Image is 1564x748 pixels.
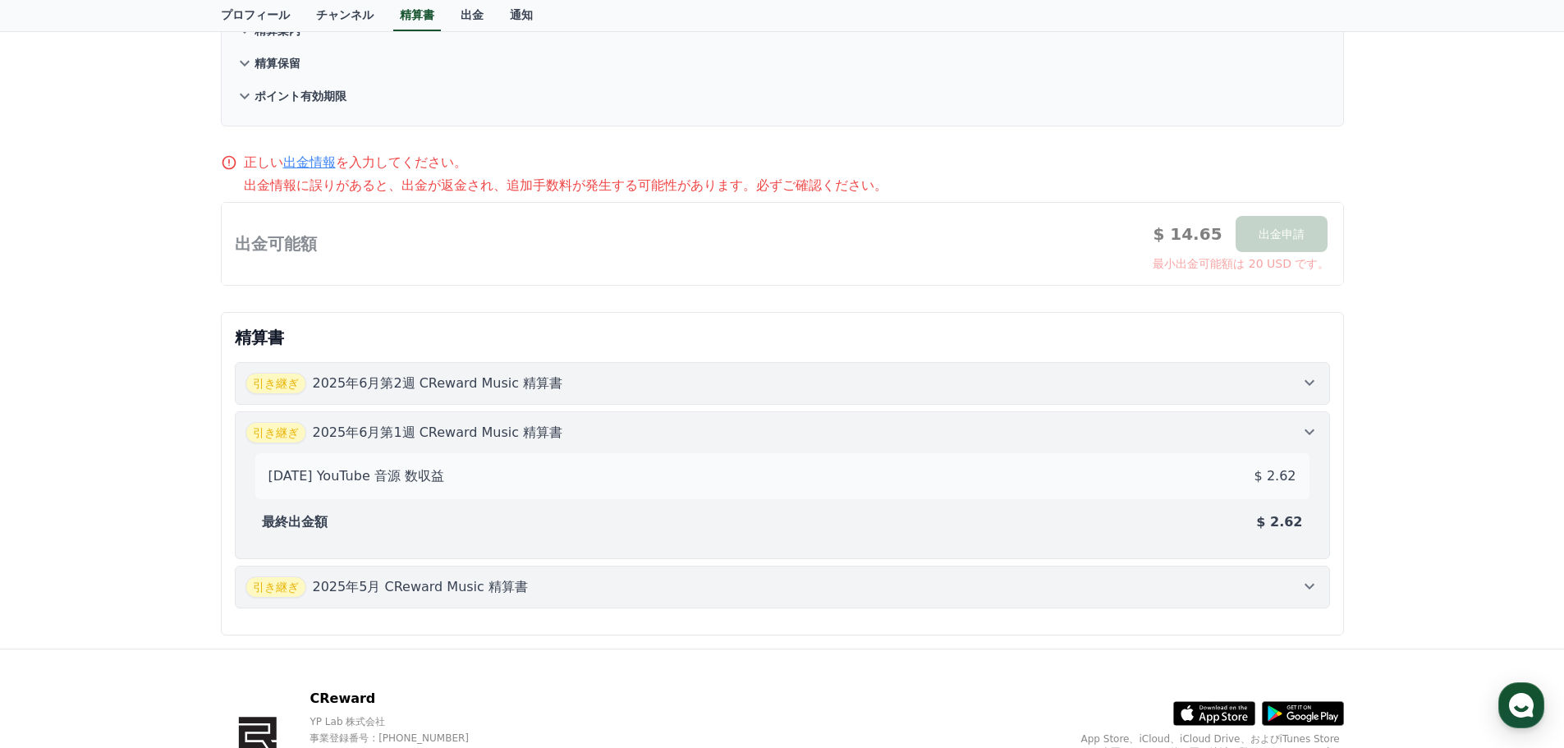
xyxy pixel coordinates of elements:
p: CReward [310,689,547,709]
p: 正しい を入力してください。 [244,153,467,172]
p: $ 2.62 [1254,466,1296,486]
span: チャット [140,546,180,559]
span: 引き継ぎ [245,373,306,394]
a: チャット [108,521,212,562]
button: 引き継ぎ 2025年6月第1週 CReward Music 精算書 [DATE] YouTube 音源 数収益 $ 2.62 最終出金額 $ 2.62 [235,411,1330,559]
a: 設定 [212,521,315,562]
p: 2025年6月第1週 CReward Music 精算書 [313,423,563,443]
span: 設定 [254,545,273,558]
span: 引き継ぎ [245,422,306,443]
p: 最終出金額 [262,512,328,532]
p: 2025年6月第2週 CReward Music 精算書 [313,374,563,393]
p: 出金情報に誤りがあると、出金が返金され、追加手数料が発生する可能性があります。必ずご確認ください。 [244,176,1344,195]
button: 引き継ぎ 2025年5月 CReward Music 精算書 [235,566,1330,608]
p: 2025年5月 CReward Music 精算書 [313,577,528,597]
span: 引き継ぎ [245,576,306,598]
p: 事業登録番号 : [PHONE_NUMBER] [310,732,547,745]
p: $ 2.62 [1256,512,1302,532]
button: 精算保留 [235,47,1330,80]
p: [DATE] YouTube 音源 数収益 [268,466,444,486]
p: 精算書 [235,326,1330,349]
p: YP Lab 株式会社 [310,715,547,728]
button: ポイント有効期限 [235,80,1330,112]
span: ホーム [42,545,71,558]
p: 精算保留 [255,55,300,71]
p: ポイント有効期限 [255,88,346,104]
a: ホーム [5,521,108,562]
button: 引き継ぎ 2025年6月第2週 CReward Music 精算書 [235,362,1330,405]
a: 出金情報 [283,154,336,170]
